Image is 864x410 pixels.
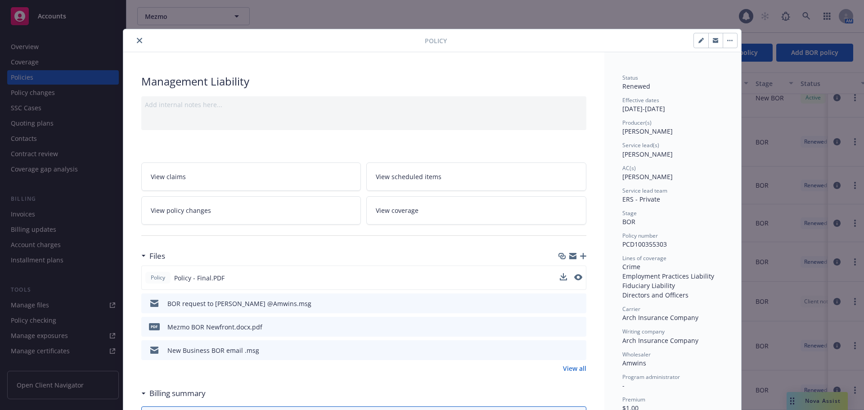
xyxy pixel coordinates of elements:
[622,96,659,104] span: Effective dates
[174,273,225,283] span: Policy - Final.PDF
[622,195,660,203] span: ERS - Private
[574,274,582,280] button: preview file
[622,209,637,217] span: Stage
[622,271,723,281] div: Employment Practices Liability
[167,299,311,308] div: BOR request to [PERSON_NAME] @Amwins.msg
[149,274,167,282] span: Policy
[575,322,583,332] button: preview file
[141,196,361,225] a: View policy changes
[145,100,583,109] div: Add internal notes here...
[622,305,640,313] span: Carrier
[141,250,165,262] div: Files
[167,322,262,332] div: Mezmo BOR Newfront.docx.pdf
[560,322,567,332] button: download file
[366,196,586,225] a: View coverage
[575,299,583,308] button: preview file
[622,373,680,381] span: Program administrator
[425,36,447,45] span: Policy
[376,172,441,181] span: View scheduled items
[622,150,673,158] span: [PERSON_NAME]
[167,346,259,355] div: New Business BOR email .msg
[622,396,645,403] span: Premium
[141,74,586,89] div: Management Liability
[622,187,667,194] span: Service lead team
[622,359,646,367] span: Amwins
[622,172,673,181] span: [PERSON_NAME]
[151,206,211,215] span: View policy changes
[563,364,586,373] a: View all
[560,346,567,355] button: download file
[560,273,567,280] button: download file
[622,281,723,290] div: Fiduciary Liability
[149,323,160,330] span: pdf
[575,346,583,355] button: preview file
[134,35,145,46] button: close
[622,328,665,335] span: Writing company
[622,127,673,135] span: [PERSON_NAME]
[622,351,651,358] span: Wholesaler
[622,74,638,81] span: Status
[151,172,186,181] span: View claims
[141,162,361,191] a: View claims
[622,313,698,322] span: Arch Insurance Company
[149,250,165,262] h3: Files
[622,141,659,149] span: Service lead(s)
[622,119,652,126] span: Producer(s)
[622,232,658,239] span: Policy number
[560,273,567,283] button: download file
[622,290,723,300] div: Directors and Officers
[622,164,636,172] span: AC(s)
[622,240,667,248] span: PCD100355303
[622,381,625,390] span: -
[149,387,206,399] h3: Billing summary
[622,254,666,262] span: Lines of coverage
[366,162,586,191] a: View scheduled items
[574,273,582,283] button: preview file
[560,299,567,308] button: download file
[622,217,635,226] span: BOR
[622,82,650,90] span: Renewed
[141,387,206,399] div: Billing summary
[622,336,698,345] span: Arch Insurance Company
[622,262,723,271] div: Crime
[622,96,723,113] div: [DATE] - [DATE]
[376,206,418,215] span: View coverage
